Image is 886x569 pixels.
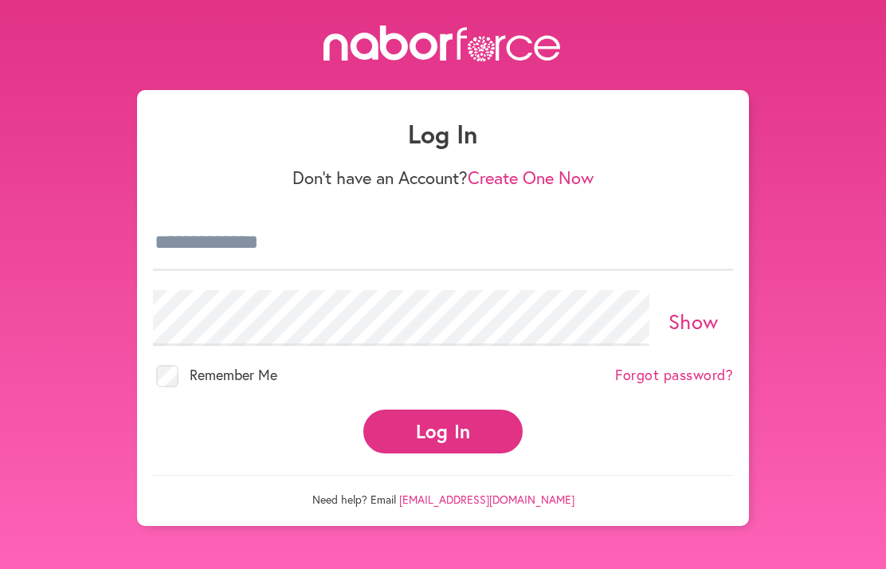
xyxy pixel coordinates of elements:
a: Show [668,308,719,335]
a: [EMAIL_ADDRESS][DOMAIN_NAME] [399,492,574,507]
h1: Log In [153,119,733,149]
p: Don't have an Account? [153,167,733,188]
button: Log In [363,410,523,453]
a: Create One Now [468,166,594,189]
p: Need help? Email [153,475,733,507]
a: Forgot password? [615,367,733,384]
span: Remember Me [190,365,277,384]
